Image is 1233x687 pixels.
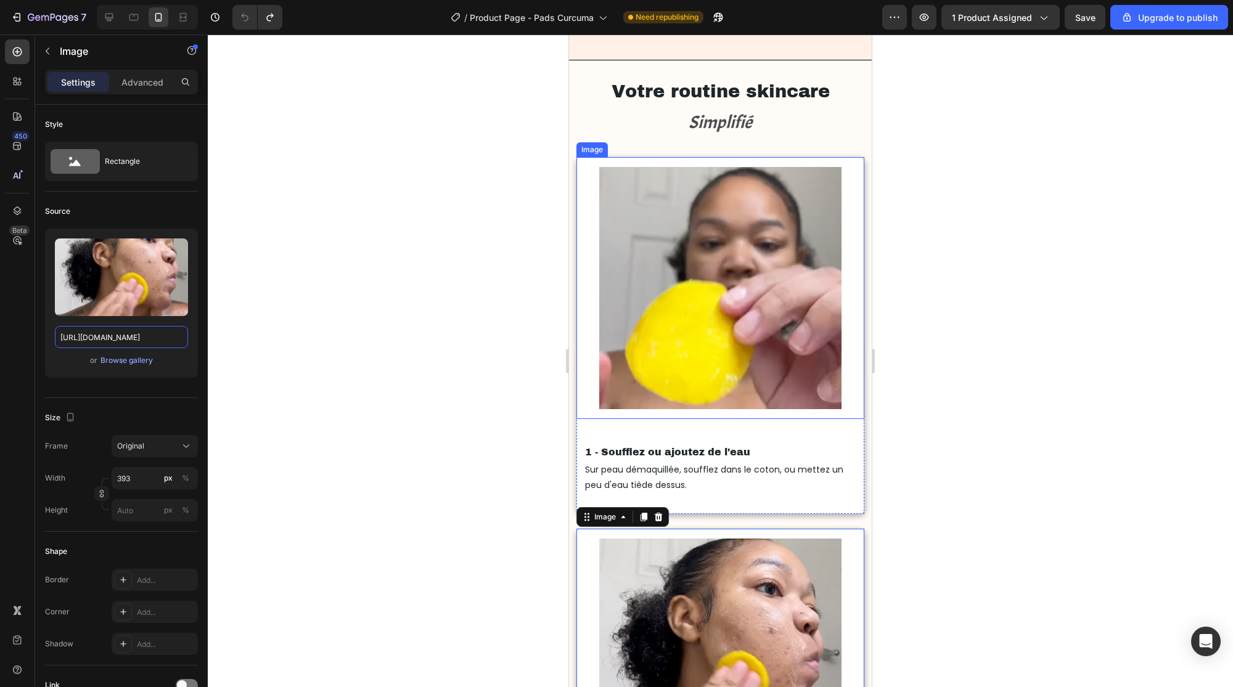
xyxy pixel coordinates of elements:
div: px [164,505,173,516]
div: Beta [9,226,30,235]
div: Add... [137,607,195,618]
div: Undo/Redo [232,5,282,30]
button: px [178,471,193,486]
span: 1 product assigned [952,11,1032,24]
label: Width [45,473,65,484]
div: Shape [45,546,67,557]
span: Need republishing [636,12,698,23]
input: px% [112,467,198,489]
span: or [90,353,97,368]
div: % [182,505,189,516]
div: % [182,473,189,484]
div: Add... [137,639,195,650]
div: px [164,473,173,484]
div: Size [45,410,78,426]
button: 7 [5,5,92,30]
p: Image [60,44,165,59]
p: 7 [81,10,86,25]
label: Height [45,505,68,516]
input: https://example.com/image.jpg [55,326,188,348]
button: Original [112,435,198,457]
label: Frame [45,441,68,452]
div: 450 [12,131,30,141]
div: Corner [45,606,70,617]
div: Shadow [45,638,73,649]
div: Rectangle [105,147,180,176]
div: Open Intercom Messenger [1191,627,1221,656]
span: Original [117,441,144,452]
input: px% [112,499,198,521]
div: Source [45,206,70,217]
div: Browse gallery [100,355,153,366]
iframe: Design area [569,35,872,687]
button: Save [1065,5,1105,30]
div: Upgrade to publish [1121,11,1218,24]
button: % [161,503,176,518]
button: px [178,503,193,518]
span: Save [1075,12,1096,23]
img: preview-image [55,238,188,316]
div: Add... [137,575,195,586]
button: % [161,471,176,486]
button: Upgrade to publish [1110,5,1228,30]
span: Product Page - Pads Curcuma [470,11,594,24]
p: Settings [61,76,96,89]
div: Image [23,477,49,488]
div: Style [45,119,63,130]
div: Border [45,574,69,585]
p: Advanced [121,76,163,89]
button: 1 product assigned [941,5,1060,30]
button: Browse gallery [100,354,154,367]
span: / [464,11,467,24]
